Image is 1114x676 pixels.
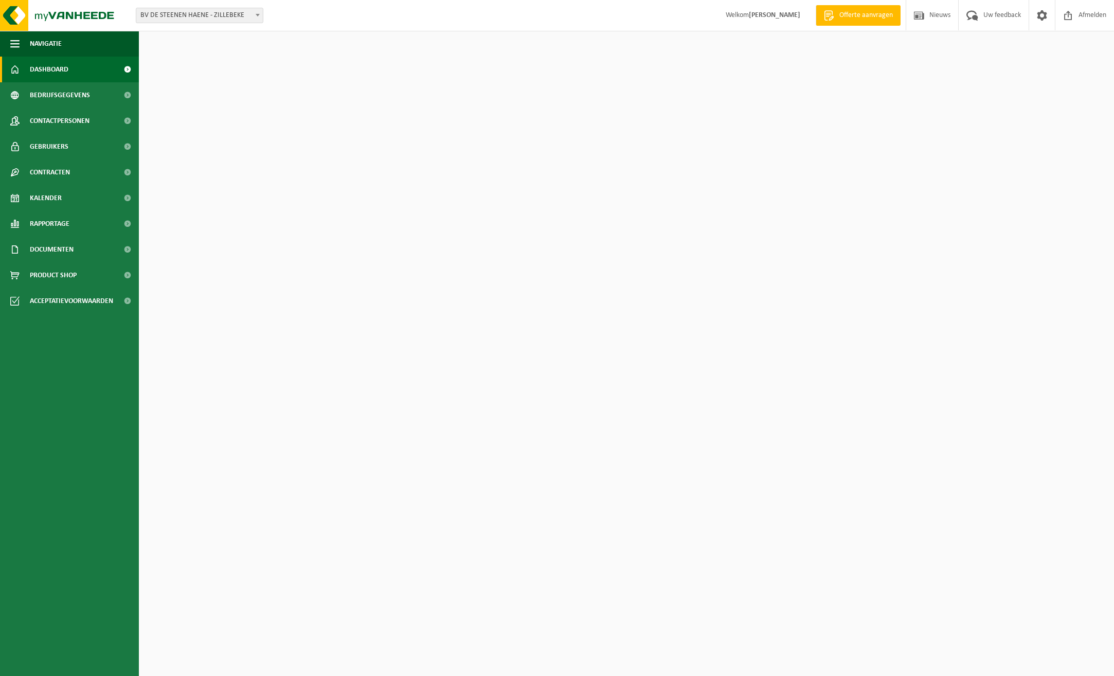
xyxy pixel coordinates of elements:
span: Dashboard [30,57,68,82]
span: BV DE STEENEN HAENE - ZILLEBEKE [136,8,263,23]
span: Navigatie [30,31,62,57]
span: Contactpersonen [30,108,89,134]
span: Offerte aanvragen [837,10,895,21]
span: Contracten [30,159,70,185]
span: Acceptatievoorwaarden [30,288,113,314]
span: Kalender [30,185,62,211]
span: Documenten [30,237,74,262]
span: Product Shop [30,262,77,288]
span: Bedrijfsgegevens [30,82,90,108]
a: Offerte aanvragen [816,5,901,26]
span: Gebruikers [30,134,68,159]
span: Rapportage [30,211,69,237]
strong: [PERSON_NAME] [749,11,800,19]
